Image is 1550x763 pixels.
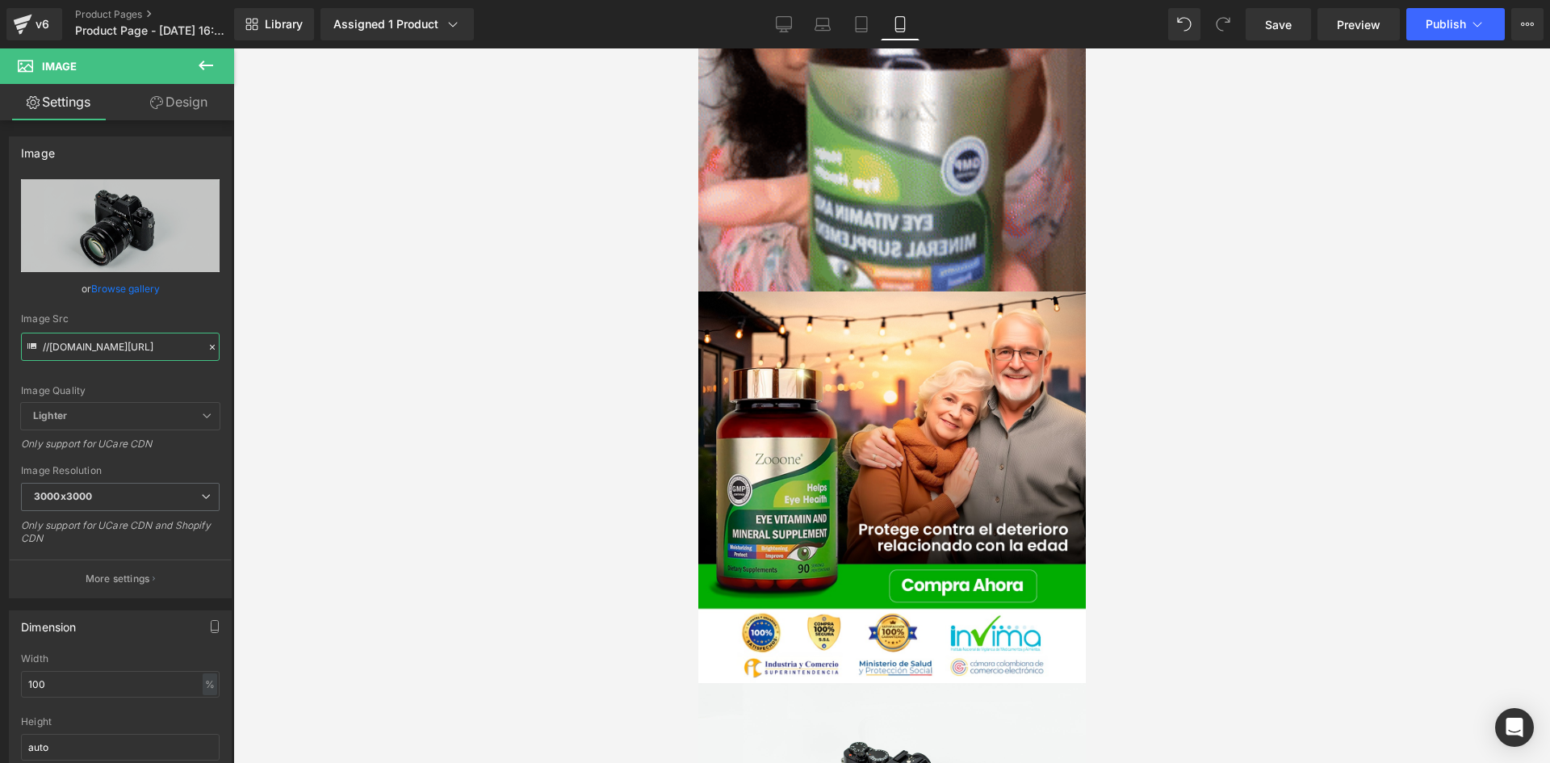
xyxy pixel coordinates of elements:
[86,572,150,586] p: More settings
[21,519,220,555] div: Only support for UCare CDN and Shopify CDN
[265,17,303,31] span: Library
[234,8,314,40] a: New Library
[21,438,220,461] div: Only support for UCare CDN
[1406,8,1505,40] button: Publish
[1265,16,1292,33] span: Save
[21,137,55,160] div: Image
[32,14,52,35] div: v6
[1511,8,1544,40] button: More
[21,734,220,761] input: auto
[765,8,803,40] a: Desktop
[21,653,220,664] div: Width
[10,560,231,597] button: More settings
[75,8,261,21] a: Product Pages
[75,24,230,37] span: Product Page - [DATE] 16:22:06
[333,16,461,32] div: Assigned 1 Product
[21,385,220,396] div: Image Quality
[21,465,220,476] div: Image Resolution
[21,671,220,698] input: auto
[120,84,237,120] a: Design
[1317,8,1400,40] a: Preview
[803,8,842,40] a: Laptop
[1207,8,1239,40] button: Redo
[881,8,920,40] a: Mobile
[42,60,77,73] span: Image
[1337,16,1380,33] span: Preview
[21,611,77,634] div: Dimension
[6,8,62,40] a: v6
[34,490,92,502] b: 3000x3000
[1495,708,1534,747] div: Open Intercom Messenger
[203,673,217,695] div: %
[1168,8,1200,40] button: Undo
[1426,18,1466,31] span: Publish
[21,333,220,361] input: Link
[33,409,67,421] b: Lighter
[21,716,220,727] div: Height
[842,8,881,40] a: Tablet
[91,275,160,303] a: Browse gallery
[21,280,220,297] div: or
[21,313,220,325] div: Image Src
